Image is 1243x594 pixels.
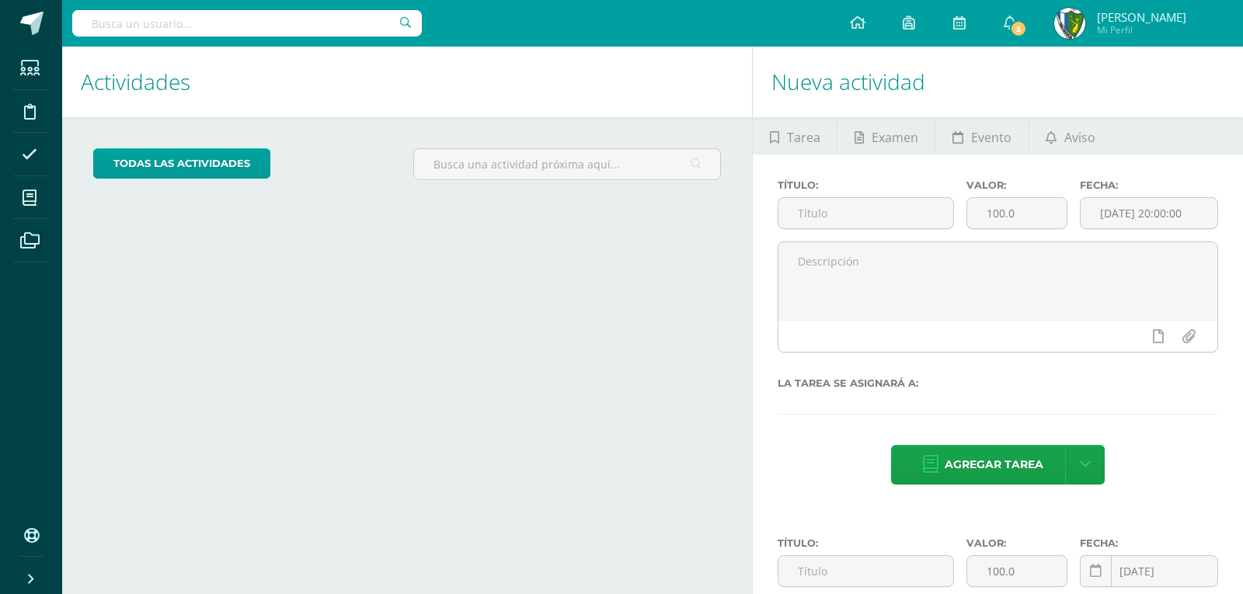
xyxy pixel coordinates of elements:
span: Evento [971,119,1011,156]
h1: Nueva actividad [771,47,1224,117]
h1: Actividades [81,47,733,117]
a: todas las Actividades [93,148,270,179]
input: Título [778,198,953,228]
label: Título: [778,179,954,191]
label: La tarea se asignará a: [778,377,1218,389]
span: Mi Perfil [1097,23,1186,36]
span: 5 [1010,20,1027,37]
label: Título: [778,537,954,549]
span: Examen [872,119,918,156]
input: Busca una actividad próxima aquí... [414,149,720,179]
span: [PERSON_NAME] [1097,9,1186,25]
input: Fecha de entrega [1081,556,1217,586]
label: Valor: [966,537,1067,549]
label: Valor: [966,179,1067,191]
input: Busca un usuario... [72,10,422,36]
span: Agregar tarea [945,446,1043,484]
span: Tarea [787,119,820,156]
a: Aviso [1029,117,1112,155]
a: Examen [837,117,935,155]
img: 09cda7a8f8a612387b01df24d4d5f603.png [1054,8,1085,39]
label: Fecha: [1080,179,1218,191]
label: Fecha: [1080,537,1218,549]
input: Puntos máximos [967,198,1067,228]
input: Fecha de entrega [1081,198,1217,228]
input: Puntos máximos [967,556,1067,586]
a: Evento [935,117,1028,155]
input: Título [778,556,953,586]
span: Aviso [1064,119,1095,156]
a: Tarea [753,117,837,155]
